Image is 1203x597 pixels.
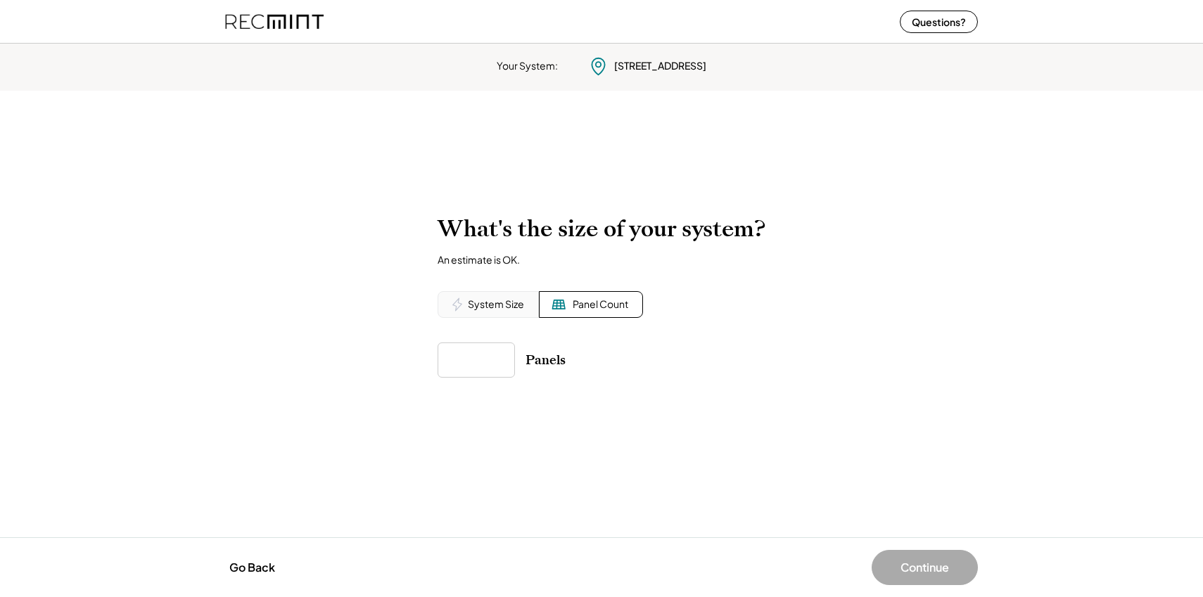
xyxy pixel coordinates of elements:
div: [STREET_ADDRESS] [614,59,706,73]
div: An estimate is OK. [438,253,520,266]
div: Panels [526,352,566,368]
div: Your System: [497,59,558,73]
img: recmint-logotype%403x%20%281%29.jpeg [225,3,324,40]
div: Panel Count [573,297,628,312]
button: Go Back [225,552,279,583]
img: Solar%20Panel%20Icon.svg [552,297,566,312]
button: Questions? [900,11,978,33]
button: Continue [872,550,978,585]
div: System Size [468,297,524,312]
h2: What's the size of your system? [438,215,765,243]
